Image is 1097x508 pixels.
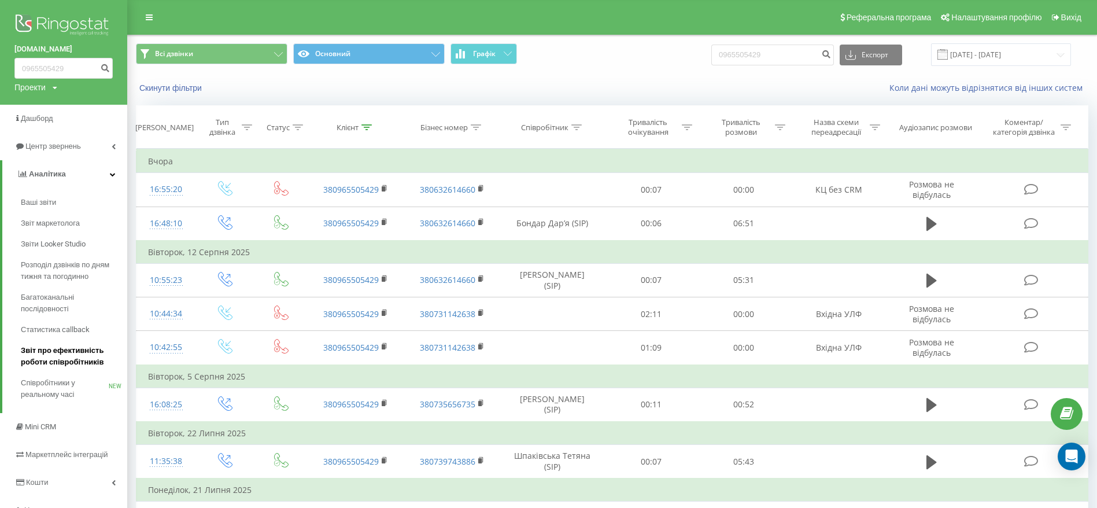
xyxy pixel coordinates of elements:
[500,263,604,297] td: [PERSON_NAME] (SIP)
[21,373,127,405] a: Співробітники у реальному часіNEW
[21,192,127,213] a: Ваші звіти
[21,292,121,315] span: Багатоканальні послідовності
[21,324,90,336] span: Статистика callback
[909,179,954,200] span: Розмова не відбулась
[21,197,56,208] span: Ваші звіти
[697,173,791,207] td: 00:00
[604,388,697,422] td: 00:11
[1061,13,1081,22] span: Вихід
[25,142,81,150] span: Центр звернень
[136,241,1088,264] td: Вівторок, 12 Серпня 2025
[21,234,127,255] a: Звіти Looker Studio
[697,297,791,331] td: 00:00
[697,207,791,241] td: 06:51
[909,303,954,325] span: Розмова не відбулась
[697,388,791,422] td: 00:52
[323,184,379,195] a: 380965505429
[148,393,184,416] div: 16:08:25
[155,49,193,58] span: Всі дзвінки
[21,218,80,229] span: Звіт маркетолога
[604,445,697,479] td: 00:07
[323,456,379,467] a: 380965505429
[604,331,697,365] td: 01:09
[697,331,791,365] td: 00:00
[323,274,379,285] a: 380965505429
[847,13,932,22] span: Реферальна програма
[148,336,184,359] div: 10:42:55
[697,263,791,297] td: 05:31
[420,308,475,319] a: 380731142638
[293,43,445,64] button: Основний
[710,117,772,137] div: Тривалість розмови
[420,184,475,195] a: 380632614660
[148,303,184,325] div: 10:44:34
[420,218,475,229] a: 380632614660
[500,445,604,479] td: Шпаківська Тетяна (SIP)
[21,238,86,250] span: Звіти Looker Studio
[26,478,48,487] span: Кошти
[21,259,121,282] span: Розподіл дзвінків по дням тижня та погодинно
[500,207,604,241] td: Бондар Дарʼя (SIP)
[136,365,1088,388] td: Вівторок, 5 Серпня 2025
[420,456,475,467] a: 380739743886
[136,478,1088,502] td: Понеділок, 21 Липня 2025
[323,218,379,229] a: 380965505429
[617,117,679,137] div: Тривалість очікування
[420,342,475,353] a: 380731142638
[148,269,184,292] div: 10:55:23
[136,150,1088,173] td: Вчора
[29,170,66,178] span: Аналiтика
[135,123,194,132] div: [PERSON_NAME]
[697,445,791,479] td: 05:43
[14,58,113,79] input: Пошук за номером
[267,123,290,132] div: Статус
[420,123,468,132] div: Бізнес номер
[21,287,127,319] a: Багатоканальні послідовності
[909,337,954,358] span: Розмова не відбулась
[21,255,127,287] a: Розподіл дзвінків по дням тижня та погодинно
[2,160,127,188] a: Аналiтика
[604,173,697,207] td: 00:07
[791,173,887,207] td: КЦ без CRM
[136,83,208,93] button: Скинути фільтри
[420,274,475,285] a: 380632614660
[148,450,184,473] div: 11:35:38
[604,297,697,331] td: 02:11
[25,450,108,459] span: Маркетплейс інтеграцій
[521,123,568,132] div: Співробітник
[21,340,127,373] a: Звіт про ефективність роботи співробітників
[1058,443,1085,470] div: Open Intercom Messenger
[323,342,379,353] a: 380965505429
[148,178,184,201] div: 16:55:20
[136,422,1088,445] td: Вівторок, 22 Липня 2025
[951,13,1041,22] span: Налаштування профілю
[14,82,46,93] div: Проекти
[148,212,184,235] div: 16:48:10
[206,117,239,137] div: Тип дзвінка
[323,308,379,319] a: 380965505429
[323,399,379,410] a: 380965505429
[473,50,496,58] span: Графік
[990,117,1058,137] div: Коментар/категорія дзвінка
[14,12,113,41] img: Ringostat logo
[337,123,359,132] div: Клієнт
[14,43,113,55] a: [DOMAIN_NAME]
[604,263,697,297] td: 00:07
[899,123,972,132] div: Аудіозапис розмови
[21,213,127,234] a: Звіт маркетолога
[21,114,53,123] span: Дашборд
[21,377,109,400] span: Співробітники у реальному часі
[450,43,517,64] button: Графік
[791,331,887,365] td: Вхідна УЛФ
[21,345,121,368] span: Звіт про ефективність роботи співробітників
[711,45,834,65] input: Пошук за номером
[805,117,867,137] div: Назва схеми переадресації
[840,45,902,65] button: Експорт
[604,207,697,241] td: 00:06
[21,319,127,340] a: Статистика callback
[136,43,287,64] button: Всі дзвінки
[791,297,887,331] td: Вхідна УЛФ
[500,388,604,422] td: [PERSON_NAME] (SIP)
[25,422,56,431] span: Mini CRM
[889,82,1088,93] a: Коли дані можуть відрізнятися вiд інших систем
